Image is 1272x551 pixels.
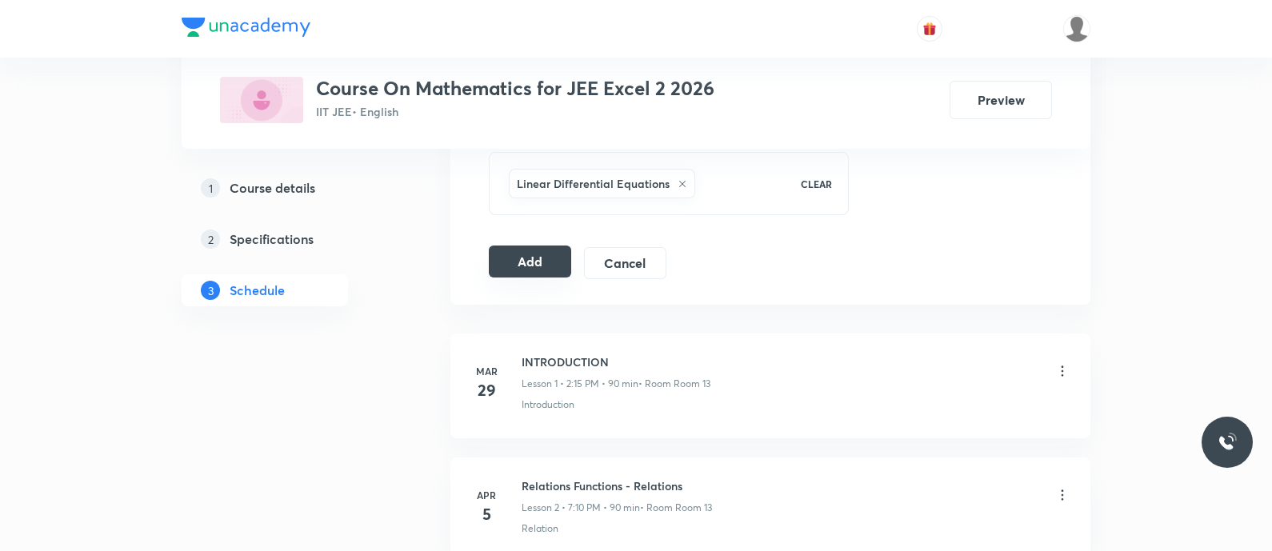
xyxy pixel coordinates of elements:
[316,103,714,120] p: IIT JEE • English
[1218,433,1237,452] img: ttu
[522,501,640,515] p: Lesson 2 • 7:10 PM • 90 min
[230,178,315,198] h5: Course details
[470,488,502,502] h6: Apr
[182,18,310,37] img: Company Logo
[316,77,714,100] h3: Course On Mathematics for JEE Excel 2 2026
[640,501,712,515] p: • Room Room 13
[522,521,558,536] p: Relation
[517,175,670,192] h6: Linear Differential Equations
[522,353,710,370] h6: INTRODUCTION
[182,172,399,204] a: 1Course details
[230,230,314,249] h5: Specifications
[470,364,502,378] h6: Mar
[182,223,399,255] a: 2Specifications
[917,16,942,42] button: avatar
[470,378,502,402] h4: 29
[522,377,638,391] p: Lesson 1 • 2:15 PM • 90 min
[220,77,303,123] img: CC87C3A7-8234-4671-A22C-9EB9E3E795A0_plus.png
[584,247,666,279] button: Cancel
[489,246,571,277] button: Add
[522,397,574,412] p: Introduction
[182,18,310,41] a: Company Logo
[922,22,937,36] img: avatar
[522,477,712,494] h6: Relations Functions - Relations
[638,377,710,391] p: • Room Room 13
[950,81,1052,119] button: Preview
[201,230,220,249] p: 2
[1063,15,1090,42] img: P Antony
[801,177,832,191] p: CLEAR
[201,178,220,198] p: 1
[230,281,285,300] h5: Schedule
[470,502,502,526] h4: 5
[201,281,220,300] p: 3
